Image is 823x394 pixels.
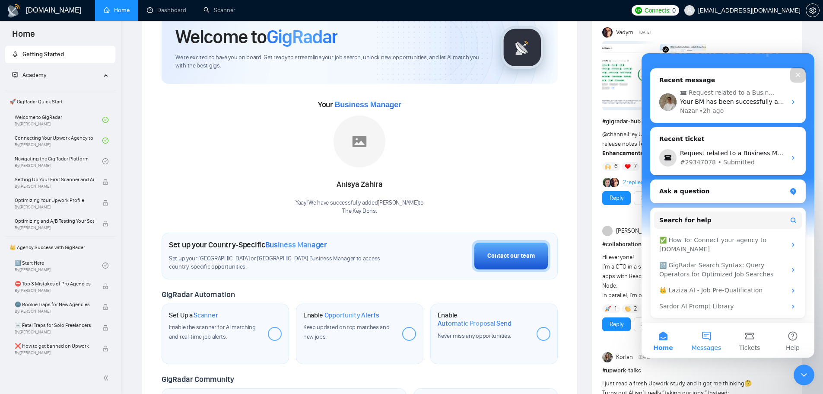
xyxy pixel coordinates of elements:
button: See the details [634,191,686,205]
span: Tickets [98,291,119,298]
span: Help [144,291,158,298]
h1: # gigradar-hub [602,117,791,126]
h1: # collaboration [602,240,791,249]
span: GigRadar Community [162,375,234,384]
span: 7 [634,162,637,171]
button: Tickets [86,270,130,304]
div: • 2h ago [58,53,83,62]
span: Business Manager [334,100,401,109]
button: Search for help [13,158,160,176]
span: Never miss any opportunities. [438,332,511,340]
span: GigRadar Automation [162,290,235,299]
span: By [PERSON_NAME] [15,184,94,189]
span: Home [5,28,42,46]
span: ❌ How to get banned on Upwork [15,342,94,350]
span: Enable the scanner for AI matching and real-time job alerts. [169,324,256,340]
div: Ask a question [18,134,145,143]
span: rocket [12,51,18,57]
img: placeholder.png [334,115,385,167]
a: dashboardDashboard [147,6,186,14]
span: check-circle [102,158,108,164]
span: check-circle [102,117,108,123]
span: fund-projection-screen [12,72,18,78]
h1: # upwork-talks [602,366,791,375]
img: ❤️ [625,163,631,170]
span: Connects: [645,6,670,15]
div: ✅ How To: Connect your agency to [DOMAIN_NAME] [13,179,160,204]
span: We're excited to have you on board. Get ready to streamline your job search, unlock new opportuni... [175,54,487,70]
span: ⛔ Top 3 Mistakes of Pro Agencies [15,279,94,288]
img: Korlan [602,352,613,362]
span: lock [102,325,108,331]
p: The Key Dons . [296,207,424,215]
div: ✅ How To: Connect your agency to [DOMAIN_NAME] [18,183,145,201]
a: setting [806,7,820,14]
a: searchScanner [203,6,235,14]
span: Your [318,100,401,109]
span: Academy [12,71,46,79]
li: Getting Started [5,46,115,63]
span: [DATE] [639,353,650,361]
div: Request related to a Business Manager [38,96,145,105]
h1: Set up your Country-Specific [169,240,327,250]
span: By [PERSON_NAME] [15,225,94,231]
img: 👏 [625,306,631,312]
div: Close [149,14,164,29]
span: 2 [634,304,637,313]
span: check-circle [102,263,108,269]
a: Navigating the GigRadar PlatformBy[PERSON_NAME] [15,152,102,171]
span: 1 [614,304,616,313]
a: See the details [641,193,679,203]
span: Home [12,291,31,298]
iframe: Intercom live chat [642,53,814,358]
span: 🌚 Rookie Traps for New Agencies [15,300,94,309]
div: #29347078 • Submitted [38,105,145,114]
button: Reply [602,317,631,331]
span: Hey Upwork growth hackers, here's our July round-up and release notes for GigRadar • is your prof... [602,131,779,157]
span: Academy [22,71,46,79]
span: ☠️ Fatal Traps for Solo Freelancers [15,321,94,330]
div: Sardor AI Prompt Library [18,249,145,258]
a: Reply [610,193,623,203]
span: 0 [672,6,676,15]
a: Connecting Your Upwork Agency to GigRadarBy[PERSON_NAME] [15,131,102,150]
a: Welcome to GigRadarBy[PERSON_NAME] [15,110,102,129]
span: lock [102,346,108,352]
span: Hi everyone! I’m a CTO in a small agency, specialising in the JavaScript stack: mobile apps with ... [602,253,785,299]
div: 🔠 GigRadar Search Syntax: Query Operators for Optimized Job Searches [18,208,145,226]
div: 👑 Laziza AI - Job Pre-Qualification [18,233,145,242]
button: See the details [634,317,686,331]
div: 🔠 GigRadar Search Syntax: Query Operators for Optimized Job Searches [13,204,160,229]
img: upwork-logo.png [635,7,642,14]
div: Anisya Zahira [296,177,424,192]
img: 🚀 [605,306,611,312]
h1: Set Up a [169,311,218,320]
span: Business Manager [265,240,327,250]
div: Ask a question [9,126,164,150]
div: Nazar [38,53,56,62]
span: lock [102,179,108,185]
img: logo [7,4,21,18]
iframe: Intercom live chat [794,365,814,385]
span: 6 [614,162,618,171]
span: Korlan [616,352,633,362]
div: Request related to a Business Manager#29347078 • Submitted [9,92,164,117]
h1: Enable [303,311,379,320]
span: 🚀 GigRadar Quick Start [6,93,114,110]
span: [DATE] [639,29,651,36]
span: Keep updated on top matches and new jobs. [303,324,390,340]
a: 2replies [623,178,644,187]
span: lock [102,221,108,227]
span: lock [102,283,108,289]
span: Set up your [GEOGRAPHIC_DATA] or [GEOGRAPHIC_DATA] Business Manager to access country-specific op... [169,255,398,271]
a: homeHome [104,6,130,14]
span: Scanner [194,311,218,320]
button: setting [806,3,820,17]
span: By [PERSON_NAME] [15,330,94,335]
span: @channel [602,131,628,138]
span: 🤔 [744,380,752,387]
